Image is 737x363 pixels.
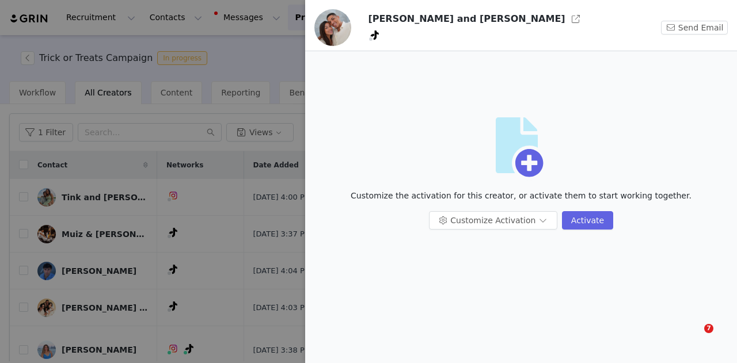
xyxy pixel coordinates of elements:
button: Customize Activation [429,211,557,230]
h3: [PERSON_NAME] and [PERSON_NAME] [368,12,565,26]
button: Send Email [661,21,728,35]
p: Customize the activation for this creator, or activate them to start working together. [351,190,692,202]
button: Activate [562,211,613,230]
span: 7 [704,324,713,333]
iframe: Intercom live chat [681,324,708,351]
img: d364ba2c-a3b1-42ce-9baf-5af5f3587543.jpg [314,9,351,46]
